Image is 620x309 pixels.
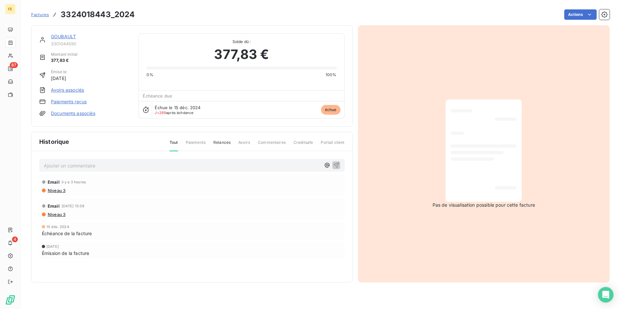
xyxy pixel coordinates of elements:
span: Échéance de la facture [42,230,92,237]
span: Avoirs [238,140,250,151]
div: Open Intercom Messenger [598,287,614,303]
span: Portail client [321,140,344,151]
span: [DATE] 15:59 [62,204,85,208]
span: Émission de la facture [42,250,89,257]
span: 3301044590 [51,41,131,46]
span: Niveau 3 [47,212,66,217]
span: il y a 3 heures [62,180,86,184]
img: Logo LeanPay [5,295,16,305]
span: Échéance due [143,93,172,98]
a: Factures [31,11,49,18]
span: Émise le [51,69,66,75]
a: GOUBAULT [51,34,76,39]
span: Pas de visualisation possible pour cette facture [433,202,535,208]
a: Documents associés [51,110,95,117]
span: Paiements [186,140,206,151]
span: 15 déc. 2024 [46,225,69,229]
h3: 3324018443_2024 [61,9,135,20]
div: FE [5,4,16,14]
span: Creditsafe [293,140,313,151]
span: Tout [170,140,178,151]
span: Niveau 3 [47,188,66,193]
span: Échue le 15 déc. 2024 [155,105,200,110]
span: 377,83 € [214,45,269,64]
span: après échéance [155,111,193,115]
span: Factures [31,12,49,17]
span: Email [48,179,60,185]
span: Historique [39,137,69,146]
span: 100% [326,72,337,78]
span: 4 [12,236,18,242]
span: Email [48,203,60,209]
span: Commentaires [258,140,286,151]
span: 377,83 € [51,57,77,64]
span: [DATE] [46,245,59,248]
span: Solde dû : [147,39,336,45]
span: 87 [10,62,18,68]
span: Relances [213,140,231,151]
a: Paiements reçus [51,98,87,105]
button: Actions [564,9,597,20]
span: J+269 [155,110,166,115]
span: [DATE] [51,75,66,82]
span: Montant initial [51,51,77,57]
span: échue [321,105,340,115]
a: Avoirs associés [51,87,84,93]
span: 0% [147,72,153,78]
